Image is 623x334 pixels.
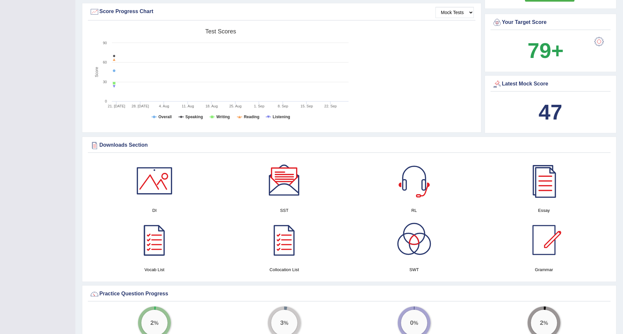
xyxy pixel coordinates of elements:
div: Your Target Score [492,18,609,28]
tspan: Writing [216,115,230,119]
text: 30 [103,80,107,84]
tspan: 18. Aug [206,104,218,108]
big: 2 [151,319,154,326]
text: 0 [105,99,107,103]
tspan: Test scores [205,28,236,35]
div: Score Progress Chart [90,7,474,17]
b: 47 [539,100,562,124]
h4: Collocation List [223,266,346,273]
tspan: 25. Aug [229,104,241,108]
h4: DI [93,207,216,214]
b: 79+ [528,39,564,63]
tspan: 21. [DATE] [108,104,125,108]
tspan: Score [94,67,99,77]
h4: Essay [482,207,606,214]
tspan: 11. Aug [182,104,194,108]
tspan: 4. Aug [159,104,169,108]
tspan: Reading [244,115,259,119]
big: 0 [410,319,414,326]
tspan: 28. [DATE] [131,104,149,108]
tspan: 1. Sep [254,104,265,108]
text: 90 [103,41,107,45]
tspan: 8. Sep [278,104,288,108]
tspan: 15. Sep [301,104,313,108]
h4: Grammar [482,266,606,273]
big: 2 [540,319,544,326]
tspan: 22. Sep [324,104,337,108]
tspan: Speaking [185,115,203,119]
h4: Vocab List [93,266,216,273]
div: Practice Question Progress [90,289,609,299]
h4: RL [352,207,476,214]
h4: SWT [352,266,476,273]
tspan: Listening [273,115,290,119]
text: 60 [103,60,107,64]
big: 3 [280,319,284,326]
h4: SST [223,207,346,214]
div: Latest Mock Score [492,79,609,89]
div: Downloads Section [90,140,609,150]
tspan: Overall [158,115,172,119]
